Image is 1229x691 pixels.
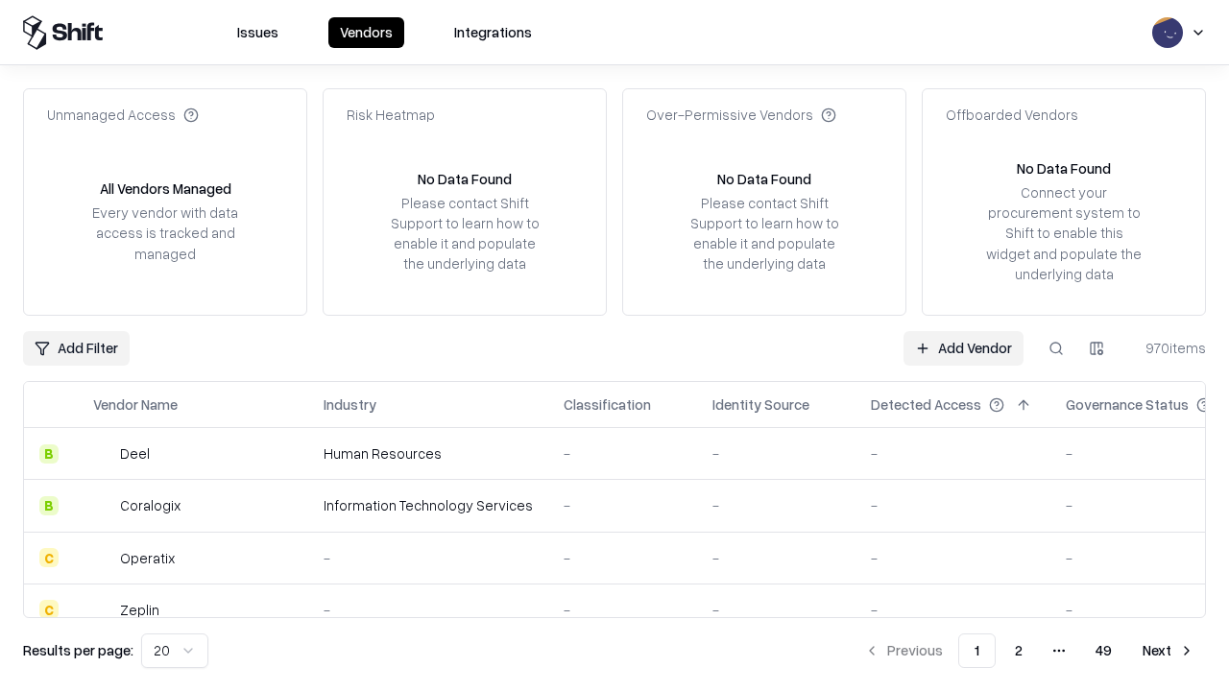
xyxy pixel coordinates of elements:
[324,495,533,515] div: Information Technology Services
[93,600,112,619] img: Zeplin
[685,193,844,274] div: Please contact Shift Support to learn how to enable it and populate the underlying data
[85,203,245,263] div: Every vendor with data access is tracked and managed
[39,548,59,567] div: C
[120,548,175,568] div: Operatix
[39,444,59,464] div: B
[1000,633,1038,668] button: 2
[646,105,836,125] div: Over-Permissive Vendors
[23,331,130,366] button: Add Filter
[39,600,59,619] div: C
[984,182,1144,284] div: Connect your procurement system to Shift to enable this widget and populate the underlying data
[1080,633,1127,668] button: 49
[712,443,840,464] div: -
[853,633,1206,668] nav: pagination
[712,548,840,568] div: -
[385,193,544,274] div: Please contact Shift Support to learn how to enable it and populate the underlying data
[47,105,199,125] div: Unmanaged Access
[1017,158,1111,179] div: No Data Found
[871,600,1035,620] div: -
[120,600,159,620] div: Zeplin
[39,496,59,515] div: B
[93,548,112,567] img: Operatix
[564,495,682,515] div: -
[871,548,1035,568] div: -
[93,444,112,464] img: Deel
[1066,394,1189,415] div: Governance Status
[328,17,404,48] button: Vendors
[712,394,809,415] div: Identity Source
[564,443,682,464] div: -
[120,443,150,464] div: Deel
[958,633,996,668] button: 1
[93,496,112,515] img: Coralogix
[871,443,1035,464] div: -
[946,105,1078,125] div: Offboarded Vendors
[443,17,543,48] button: Integrations
[712,600,840,620] div: -
[717,169,811,189] div: No Data Found
[418,169,512,189] div: No Data Found
[1131,633,1206,668] button: Next
[324,443,533,464] div: Human Resources
[564,600,682,620] div: -
[93,394,178,415] div: Vendor Name
[904,331,1024,366] a: Add Vendor
[347,105,435,125] div: Risk Heatmap
[871,394,981,415] div: Detected Access
[324,394,376,415] div: Industry
[1129,338,1206,358] div: 970 items
[120,495,181,515] div: Coralogix
[324,548,533,568] div: -
[226,17,290,48] button: Issues
[871,495,1035,515] div: -
[100,179,231,199] div: All Vendors Managed
[324,600,533,620] div: -
[564,548,682,568] div: -
[712,495,840,515] div: -
[564,394,651,415] div: Classification
[23,640,133,660] p: Results per page:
